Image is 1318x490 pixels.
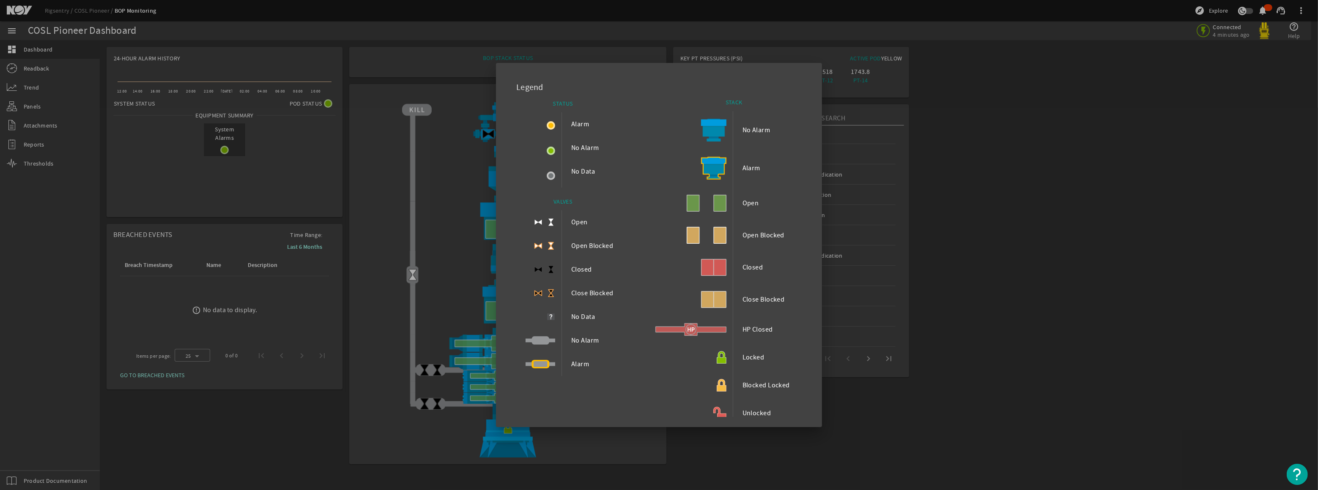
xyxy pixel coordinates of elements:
div: Unlocked [738,399,802,427]
div: Alarm [567,352,630,376]
img: LowerAnnularCloseBlockLegend.png [701,291,726,308]
div: Legend [506,73,811,98]
img: Valve2Close.png [534,265,543,274]
div: STATUS [516,100,630,112]
img: ValveCloseBlock.png [547,289,555,297]
img: ValveFaultLegend.png [526,360,555,368]
div: Locked [738,343,802,371]
img: ShearRamHPCloseLegend.png [655,323,726,336]
div: Open [738,187,802,219]
img: UpperAnnularNoFaultLegend.png [701,119,726,142]
img: RiserConnectorLockLegend.png [717,351,726,364]
div: Alarm [567,112,630,136]
img: Valve2CloseBlock.png [534,289,543,297]
div: No Data [567,305,630,329]
img: ValveNoFaultLegend.png [526,336,555,345]
img: ValveOpen.png [534,218,543,226]
img: LowerAnnularOpenBlockLegend.png [687,227,726,244]
div: Alarm [738,149,802,187]
img: green.svg [547,147,555,155]
div: Blocked Locked [738,371,802,399]
img: LowerAnnularOpenLegend.png [687,195,726,212]
img: ValveClose.png [547,265,555,274]
div: Open Blocked [738,219,802,251]
div: Close Blocked [567,281,630,305]
div: No Data [567,160,630,183]
img: RiserConnectorUnlockLegend.png [713,407,726,419]
div: No Alarm [567,136,630,160]
div: STACK [688,98,802,111]
div: Open [567,210,630,234]
button: Open Resource Center [1287,464,1308,485]
div: Closed [738,251,802,283]
img: UpperAnnularFaultLegend.png [701,157,726,180]
img: UnknownValve.png [547,313,555,321]
img: Valve2Open.png [547,218,555,226]
img: grey.svg [547,171,555,180]
div: VALVES [516,188,630,210]
img: LowerAnnularCloseLegend.png [701,259,726,276]
div: Open Blocked [567,234,630,258]
img: Valve2OpenBlock.png [547,242,555,250]
img: yellow.svg [547,121,555,130]
div: HP Closed [738,316,802,343]
div: No Alarm [567,329,630,352]
div: No Alarm [738,111,802,149]
img: RiserConnectorLockBlockLegend.png [717,379,726,392]
img: ValveOpenBlock.png [534,242,543,250]
div: Closed [567,258,630,281]
div: Close Blocked [738,283,802,316]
